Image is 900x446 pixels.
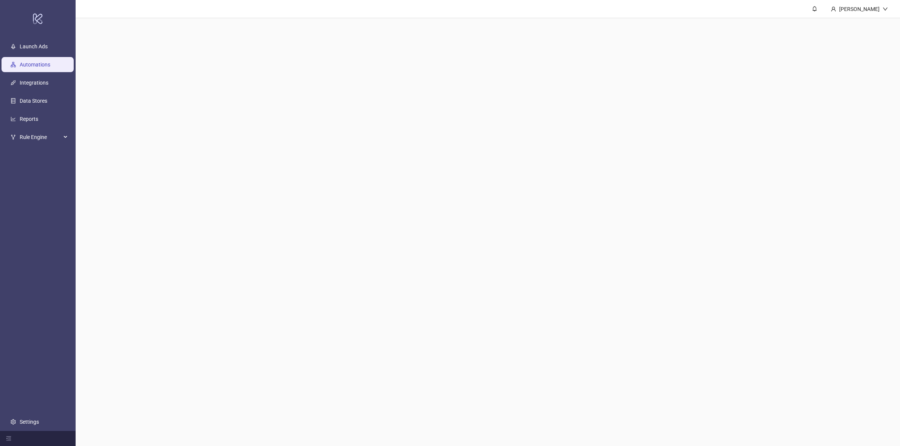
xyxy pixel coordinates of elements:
span: menu-fold [6,436,11,441]
a: Integrations [20,80,48,86]
span: down [883,6,888,12]
a: Reports [20,116,38,122]
span: user [831,6,836,12]
span: Rule Engine [20,130,61,145]
a: Data Stores [20,98,47,104]
a: Launch Ads [20,43,48,49]
a: Settings [20,419,39,425]
div: [PERSON_NAME] [836,5,883,13]
span: fork [11,134,16,140]
a: Automations [20,62,50,68]
span: bell [812,6,817,11]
